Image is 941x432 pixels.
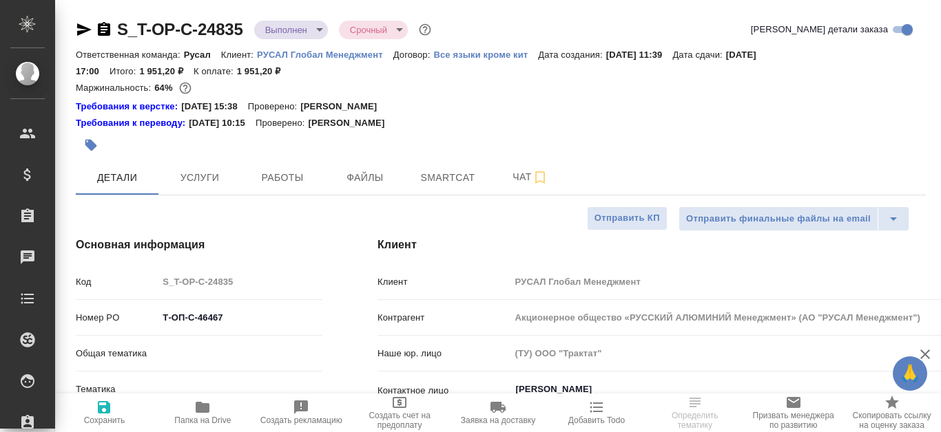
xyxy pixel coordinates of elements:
div: Нажми, чтобы открыть папку с инструкцией [76,116,189,130]
button: Отправить КП [587,206,668,230]
span: Папка на Drive [174,415,231,425]
button: Срочный [346,24,391,36]
span: Чат [497,169,563,186]
div: Выполнен [339,21,408,39]
a: S_T-OP-C-24835 [117,20,243,39]
button: Создать рекламацию [252,393,351,432]
button: Отправить финальные файлы на email [679,206,878,231]
span: Отправить КП [594,210,660,226]
span: Создать счет на предоплату [359,411,441,430]
span: Работы [249,169,316,186]
p: Наше юр. лицо [378,347,510,360]
p: Клиент [378,275,510,289]
button: Скопировать ссылку на оценку заказа [842,393,941,432]
p: Контактное лицо [378,384,510,398]
p: Итого: [110,66,139,76]
span: Сохранить [84,415,125,425]
div: ​ [158,378,322,401]
span: Создать рекламацию [260,415,342,425]
span: Призвать менеджера по развитию [752,411,834,430]
h4: Основная информация [76,237,322,253]
a: Требования к верстке: [76,100,181,114]
p: [DATE] 10:15 [189,116,256,130]
span: 🙏 [898,359,922,388]
button: Выполнен [261,24,311,36]
span: Определить тематику [654,411,736,430]
span: Детали [84,169,150,186]
div: ​ [158,342,322,365]
p: 64% [154,83,176,93]
p: Ответственная команда: [76,50,184,60]
button: Заявка на доставку [449,393,548,432]
span: Файлы [332,169,398,186]
button: 5.55 EUR; 66.60 RUB; [176,79,194,97]
p: Все языки кроме кит [433,50,538,60]
input: ✎ Введи что-нибудь [158,307,322,327]
a: Требования к переводу: [76,116,189,130]
button: Добавить тэг [76,130,106,160]
button: Определить тематику [645,393,744,432]
p: [DATE] 11:39 [606,50,673,60]
a: РУСАЛ Глобал Менеджмент [257,48,393,60]
button: 🙏 [893,356,927,391]
p: РУСАЛ Глобал Менеджмент [257,50,393,60]
button: Сохранить [55,393,154,432]
div: Выполнен [254,21,328,39]
span: Услуги [167,169,233,186]
p: Дата создания: [538,50,606,60]
p: Контрагент [378,311,510,325]
div: Нажми, чтобы открыть папку с инструкцией [76,100,181,114]
p: Дата сдачи: [672,50,725,60]
input: Пустое поле [158,272,322,292]
p: К оплате: [194,66,237,76]
p: Проверено: [248,100,301,114]
p: Общая тематика [76,347,158,360]
span: Добавить Todo [568,415,625,425]
p: Код [76,275,158,289]
p: Проверено: [256,116,309,130]
p: Маржинальность: [76,83,154,93]
button: Скопировать ссылку для ЯМессенджера [76,21,92,38]
p: [DATE] 15:38 [181,100,248,114]
p: Клиент: [221,50,257,60]
p: 1 951,20 ₽ [237,66,291,76]
svg: Подписаться [532,169,548,186]
button: Добавить Todo [547,393,645,432]
span: Заявка на доставку [461,415,535,425]
a: Все языки кроме кит [433,48,538,60]
p: Договор: [393,50,434,60]
h4: Клиент [378,237,926,253]
span: Отправить финальные файлы на email [686,211,871,227]
div: split button [679,206,909,231]
p: Русал [184,50,221,60]
button: Папка на Drive [154,393,252,432]
p: Номер PO [76,311,158,325]
span: [PERSON_NAME] детали заказа [751,23,888,36]
span: Скопировать ссылку на оценку заказа [851,411,933,430]
p: 1 951,20 ₽ [139,66,194,76]
p: [PERSON_NAME] [308,116,395,130]
button: Создать счет на предоплату [351,393,449,432]
p: [PERSON_NAME] [300,100,387,114]
button: Призвать менеджера по развитию [744,393,842,432]
span: Smartcat [415,169,481,186]
button: Доп статусы указывают на важность/срочность заказа [416,21,434,39]
p: Тематика [76,382,158,396]
button: Скопировать ссылку [96,21,112,38]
